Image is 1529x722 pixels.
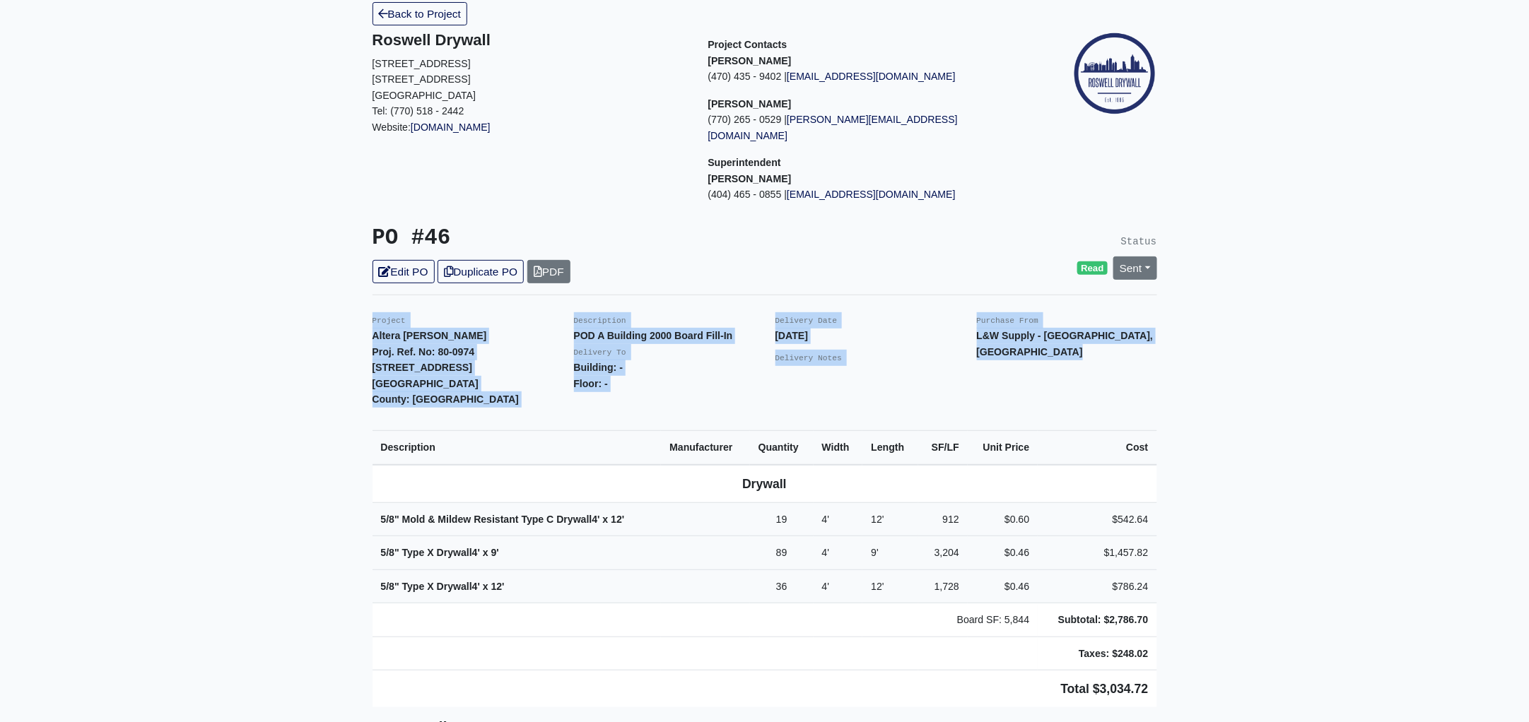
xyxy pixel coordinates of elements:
strong: Floor: - [574,378,608,389]
th: Description [373,430,662,464]
th: SF/LF [918,430,968,464]
td: Taxes: $248.02 [1038,637,1156,670]
a: [DOMAIN_NAME] [411,122,491,133]
td: $786.24 [1038,569,1156,603]
span: 9' [871,547,879,558]
span: 4' [472,547,480,558]
a: [EMAIL_ADDRESS][DOMAIN_NAME] [787,71,956,82]
p: [GEOGRAPHIC_DATA] [373,88,687,104]
th: Unit Price [968,430,1038,464]
strong: 5/8" Mold & Mildew Resistant Type C Drywall [381,514,625,525]
small: Purchase From [977,316,1039,325]
td: 912 [918,502,968,536]
small: Status [1121,236,1157,247]
strong: Altera [PERSON_NAME] [373,330,487,341]
a: Sent [1113,256,1157,280]
small: Description [574,316,626,325]
h3: PO #46 [373,225,754,251]
p: (404) 465 - 0855 | [708,187,1023,203]
th: Length [862,430,918,464]
a: Duplicate PO [438,260,524,283]
small: Project [373,316,406,325]
strong: [DATE] [775,330,809,341]
span: Read [1077,261,1108,276]
span: x [603,514,609,525]
td: 1,728 [918,569,968,603]
span: x [483,581,488,592]
td: $0.60 [968,502,1038,536]
td: $0.46 [968,569,1038,603]
strong: 5/8" Type X Drywall [381,581,505,592]
p: Tel: (770) 518 - 2442 [373,103,687,119]
th: Cost [1038,430,1156,464]
strong: County: [GEOGRAPHIC_DATA] [373,393,520,405]
strong: [PERSON_NAME] [708,173,792,184]
h5: Roswell Drywall [373,31,687,49]
span: 4' [822,547,830,558]
strong: Building: - [574,362,623,373]
span: 12' [611,514,624,525]
td: 89 [750,536,814,570]
span: 4' [472,581,480,592]
strong: [PERSON_NAME] [708,98,792,110]
p: [STREET_ADDRESS] [373,71,687,88]
a: PDF [527,260,570,283]
th: Width [814,430,863,464]
td: 3,204 [918,536,968,570]
td: Total $3,034.72 [373,670,1157,708]
span: 12' [871,514,884,525]
a: [EMAIL_ADDRESS][DOMAIN_NAME] [787,189,956,200]
td: 19 [750,502,814,536]
td: 36 [750,569,814,603]
p: L&W Supply - [GEOGRAPHIC_DATA], [GEOGRAPHIC_DATA] [977,328,1157,360]
strong: Proj. Ref. No: 80-0974 [373,346,475,357]
td: $1,457.82 [1038,536,1156,570]
span: 4' [592,514,600,525]
strong: [PERSON_NAME] [708,55,792,66]
a: Back to Project [373,2,468,25]
a: Edit PO [373,260,435,283]
span: Board SF: 5,844 [957,614,1030,625]
strong: [GEOGRAPHIC_DATA] [373,378,479,389]
strong: [STREET_ADDRESS] [373,362,473,373]
span: x [483,547,488,558]
strong: POD A Building 2000 Board Fill-In [574,330,733,341]
small: Delivery Notes [775,354,843,362]
small: Delivery To [574,348,626,357]
td: Subtotal: $2,786.70 [1038,603,1156,637]
span: 4' [822,514,830,525]
th: Manufacturer [661,430,749,464]
b: Drywall [742,477,787,491]
span: 9' [491,547,499,558]
a: [PERSON_NAME][EMAIL_ADDRESS][DOMAIN_NAME] [708,114,958,141]
div: Website: [373,31,687,135]
span: Superintendent [708,157,781,168]
p: (770) 265 - 0529 | [708,112,1023,143]
span: 12' [491,581,505,592]
td: $542.64 [1038,502,1156,536]
span: Project Contacts [708,39,787,50]
p: [STREET_ADDRESS] [373,56,687,72]
strong: 5/8" Type X Drywall [381,547,499,558]
small: Delivery Date [775,316,838,325]
td: $0.46 [968,536,1038,570]
p: (470) 435 - 9402 | [708,69,1023,85]
span: 4' [822,581,830,592]
th: Quantity [750,430,814,464]
span: 12' [871,581,884,592]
